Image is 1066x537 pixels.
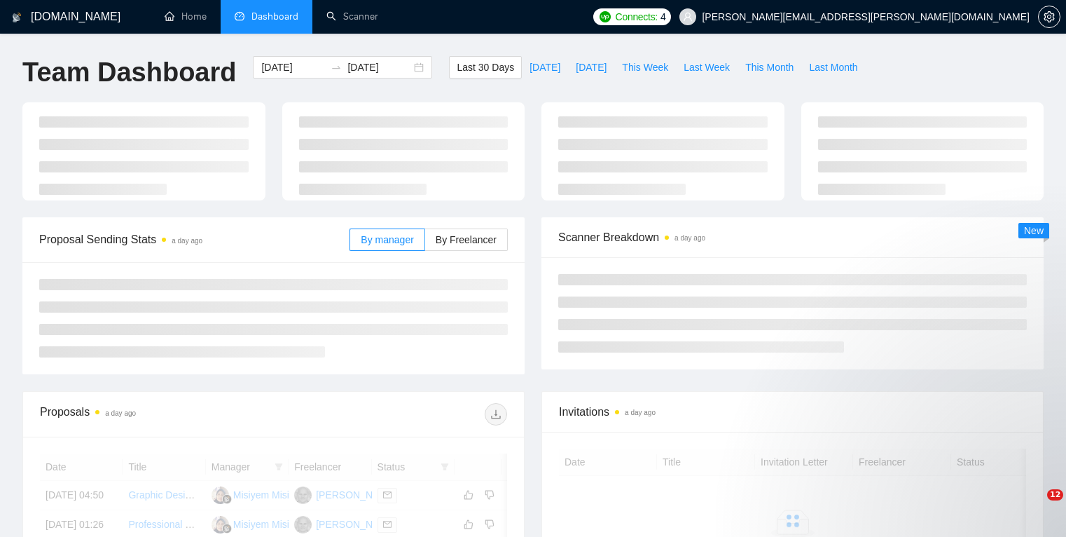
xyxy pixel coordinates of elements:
span: Last 30 Days [457,60,514,75]
img: upwork-logo.png [600,11,611,22]
time: a day ago [172,237,202,245]
span: Scanner Breakdown [558,229,1027,246]
span: dashboard [235,11,244,21]
time: a day ago [674,234,705,242]
span: This Month [745,60,794,75]
input: Start date [261,60,325,75]
span: New [1024,225,1044,236]
span: By manager [361,234,413,245]
button: [DATE] [522,56,568,79]
time: a day ago [625,409,656,416]
input: End date [347,60,411,75]
button: Last Week [676,56,738,79]
button: This Week [614,56,676,79]
button: Last 30 Days [449,56,522,79]
span: Dashboard [251,11,298,22]
button: setting [1038,6,1060,28]
h1: Team Dashboard [22,56,236,89]
span: Connects: [616,9,658,25]
div: Proposals [40,403,274,426]
a: setting [1038,11,1060,22]
span: Proposal Sending Stats [39,231,349,248]
button: Last Month [801,56,865,79]
span: user [683,12,693,22]
span: 12 [1047,489,1063,501]
span: This Week [622,60,668,75]
span: [DATE] [576,60,607,75]
span: By Freelancer [436,234,497,245]
iframe: Intercom live chat [1018,489,1052,523]
span: Last Week [684,60,730,75]
span: Last Month [809,60,857,75]
span: setting [1039,11,1060,22]
span: 4 [660,9,666,25]
a: homeHome [165,11,207,22]
button: This Month [738,56,801,79]
span: swap-right [331,62,342,73]
span: to [331,62,342,73]
button: [DATE] [568,56,614,79]
a: searchScanner [326,11,378,22]
span: [DATE] [529,60,560,75]
time: a day ago [105,409,136,417]
span: Invitations [559,403,1026,421]
img: logo [12,6,22,29]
